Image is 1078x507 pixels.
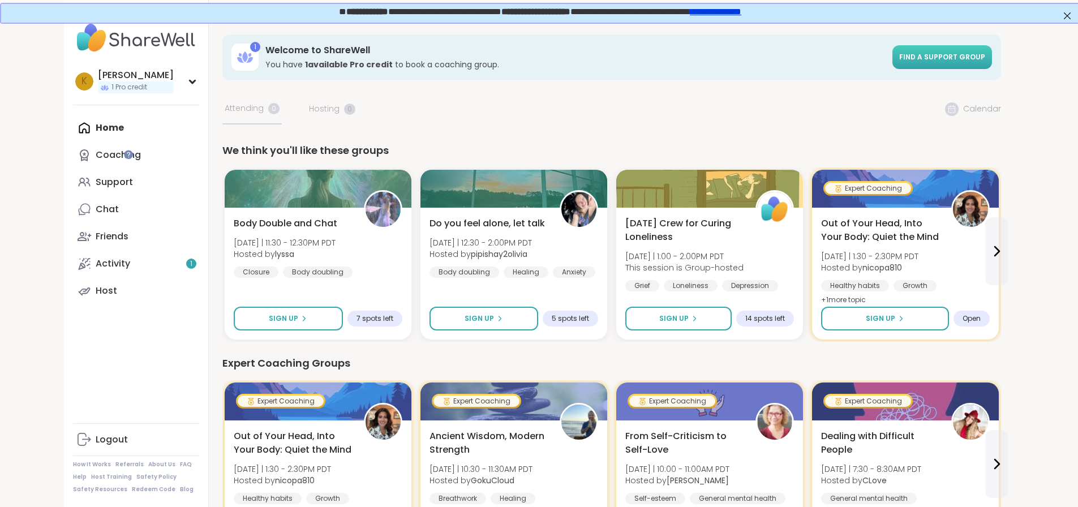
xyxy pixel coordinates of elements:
div: Coaching [96,149,141,161]
a: Friends [73,223,199,250]
span: Do you feel alone, let talk [430,217,545,230]
span: Hosted by [430,248,532,260]
a: FAQ [180,461,192,469]
b: pipishay2olivia [471,248,527,260]
div: Growth [306,493,349,504]
span: Out of Your Head, Into Your Body: Quiet the Mind [821,217,939,244]
span: Open [963,314,981,323]
span: K [81,74,87,89]
button: Sign Up [821,307,949,330]
span: Hosted by [234,248,336,260]
span: 1 [190,259,192,269]
div: Body doubling [430,267,499,278]
button: Sign Up [430,307,538,330]
div: Host [96,285,117,297]
a: Logout [73,426,199,453]
div: Expert Coaching Groups [222,355,1001,371]
div: Healing [491,493,535,504]
span: Ancient Wisdom, Modern Strength [430,429,547,457]
div: Logout [96,433,128,446]
span: Hosted by [821,475,921,486]
div: Expert Coaching [629,396,715,407]
div: Healing [504,267,548,278]
div: Closure [234,267,278,278]
h3: Welcome to ShareWell [265,44,886,57]
b: GokuCloud [471,475,514,486]
span: Sign Up [866,313,895,324]
a: Coaching [73,141,199,169]
b: nicopa810 [275,475,315,486]
span: [DATE] | 12:30 - 2:00PM PDT [430,237,532,248]
a: Redeem Code [132,485,175,493]
span: Sign Up [659,313,689,324]
span: [DATE] | 10:00 - 11:00AM PDT [625,463,729,475]
h3: You have to book a coaching group. [265,59,886,70]
div: Expert Coaching [433,396,519,407]
span: [DATE] | 1:30 - 2:30PM PDT [821,251,918,262]
a: Chat [73,196,199,223]
img: ShareWell [757,192,792,227]
div: Loneliness [664,280,718,291]
div: Growth [894,280,937,291]
span: [DATE] Crew for Curing Loneliness [625,217,743,244]
span: Out of Your Head, Into Your Body: Quiet the Mind [234,429,351,457]
div: Expert Coaching [825,183,911,194]
span: [DATE] | 10:30 - 11:30AM PDT [430,463,532,475]
span: Find a support group [899,52,985,62]
img: nicopa810 [366,405,401,440]
div: [PERSON_NAME] [98,69,174,81]
div: Breathwork [430,493,486,504]
span: 1 Pro credit [111,83,147,92]
div: Friends [96,230,128,243]
a: Blog [180,485,194,493]
div: Healthy habits [821,280,889,291]
div: Chat [96,203,119,216]
span: [DATE] | 1:00 - 2:00PM PDT [625,251,744,262]
div: Expert Coaching [238,396,324,407]
span: Hosted by [234,475,331,486]
span: Body Double and Chat [234,217,337,230]
a: Support [73,169,199,196]
span: Sign Up [465,313,494,324]
div: Activity [96,257,130,270]
button: Sign Up [625,307,732,330]
span: Hosted by [430,475,532,486]
div: Anxiety [553,267,595,278]
b: nicopa810 [862,262,902,273]
span: This session is Group-hosted [625,262,744,273]
iframe: Spotlight [124,150,133,159]
span: [DATE] | 11:30 - 12:30PM PDT [234,237,336,248]
a: Referrals [115,461,144,469]
span: Hosted by [625,475,729,486]
div: Self-esteem [625,493,685,504]
span: Hosted by [821,262,918,273]
button: Sign Up [234,307,343,330]
a: How It Works [73,461,111,469]
img: Fausta [757,405,792,440]
a: Help [73,473,87,481]
div: Grief [625,280,659,291]
a: About Us [148,461,175,469]
a: Safety Resources [73,485,127,493]
div: Depression [722,280,778,291]
span: 5 spots left [552,314,589,323]
img: ShareWell Nav Logo [73,18,199,58]
span: From Self-Criticism to Self-Love [625,429,743,457]
img: lyssa [366,192,401,227]
b: [PERSON_NAME] [667,475,729,486]
a: Activity1 [73,250,199,277]
span: [DATE] | 1:30 - 2:30PM PDT [234,463,331,475]
span: 7 spots left [357,314,393,323]
div: Expert Coaching [825,396,911,407]
b: CLove [862,475,887,486]
a: Safety Policy [136,473,177,481]
div: Body doubling [283,267,353,278]
div: General mental health [690,493,785,504]
a: Find a support group [892,45,992,69]
b: 1 available Pro credit [305,59,393,70]
img: pipishay2olivia [561,192,596,227]
img: GokuCloud [561,405,596,440]
span: 14 spots left [745,314,785,323]
div: 1 [250,42,260,52]
b: lyssa [275,248,294,260]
